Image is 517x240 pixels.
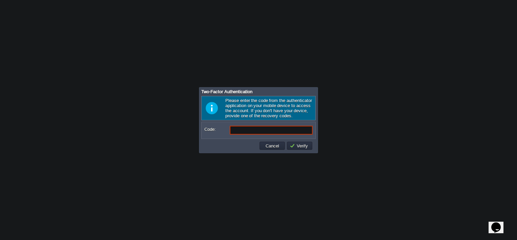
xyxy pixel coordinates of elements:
button: Verify [290,143,310,149]
iframe: chat widget [489,213,510,233]
label: Code: [204,126,229,133]
button: Cancel [264,143,281,149]
div: Please enter the code from the authenticator application on your mobile device to access the acco... [201,96,316,120]
span: Two-Factor Authentication [201,89,252,94]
